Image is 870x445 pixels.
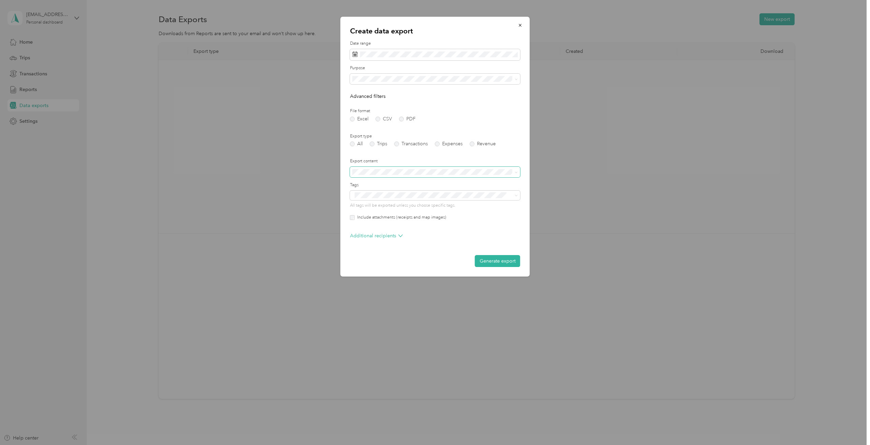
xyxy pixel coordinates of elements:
[350,108,520,114] label: File format
[470,142,496,146] label: Revenue
[399,117,416,121] label: PDF
[355,214,446,221] label: Include attachments (receipts and map images)
[350,41,520,47] label: Date range
[475,255,520,267] button: Generate export
[350,93,520,100] p: Advanced filters
[832,407,870,445] iframe: Everlance-gr Chat Button Frame
[350,117,368,121] label: Excel
[350,232,403,239] p: Additional recipients
[350,203,520,209] p: All tags will be exported unless you choose specific tags.
[370,142,387,146] label: Trips
[376,117,392,121] label: CSV
[394,142,428,146] label: Transactions
[435,142,463,146] label: Expenses
[350,26,520,36] p: Create data export
[350,158,520,164] label: Export content
[350,142,363,146] label: All
[350,182,520,188] label: Tags
[350,65,520,71] label: Purpose
[350,133,520,139] label: Export type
